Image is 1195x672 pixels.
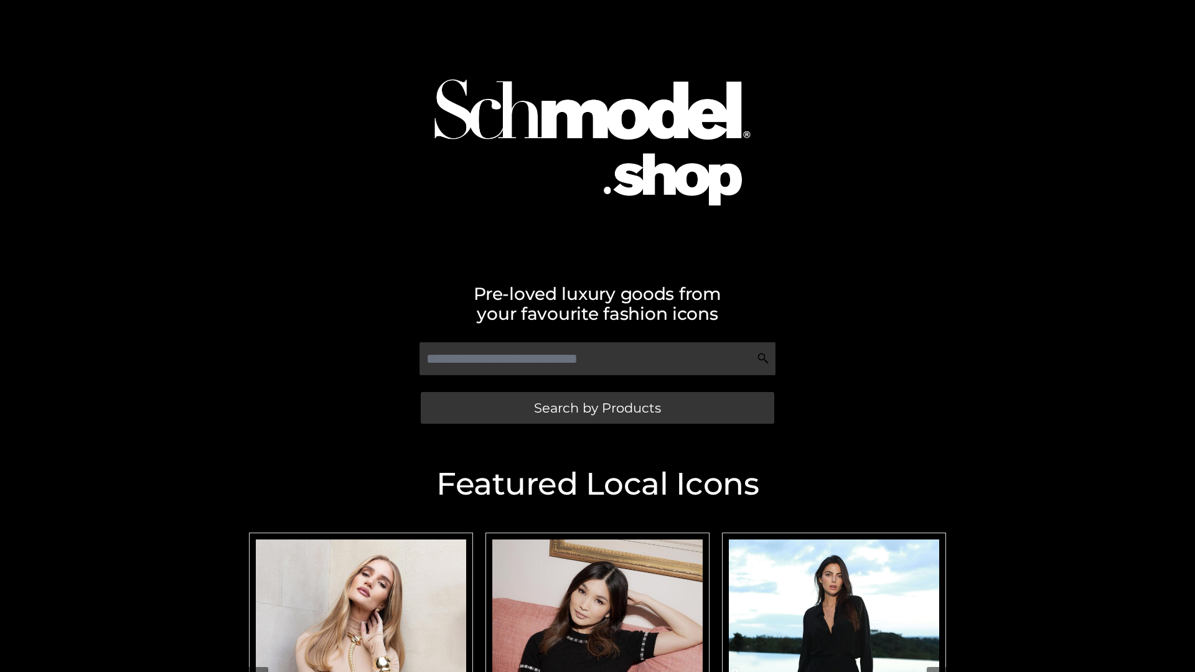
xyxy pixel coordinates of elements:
a: Search by Products [421,392,774,424]
h2: Featured Local Icons​ [243,469,952,500]
h2: Pre-loved luxury goods from your favourite fashion icons [243,284,952,324]
span: Search by Products [534,401,661,414]
img: Search Icon [757,352,769,365]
